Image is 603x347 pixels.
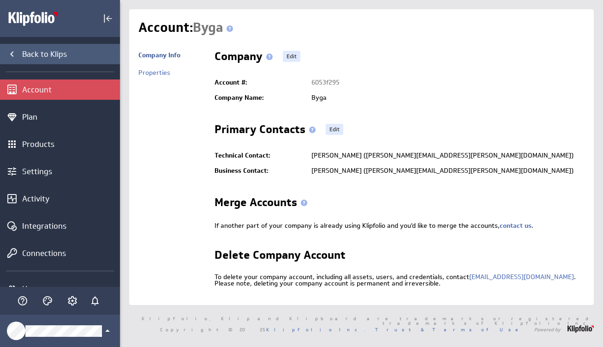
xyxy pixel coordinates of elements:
[215,197,311,212] h2: Merge Accounts
[87,293,103,309] div: Notifications
[266,326,365,333] a: Klipfolio Inc.
[215,124,319,139] h2: Primary Contacts
[67,295,78,306] svg: Account and settings
[22,139,118,149] div: Products
[215,274,585,286] div: To delete your company account, including all assets, users, and credentials, contact . Please no...
[65,293,80,309] div: Account and settings
[22,85,118,95] div: Account
[215,90,307,105] td: Company Name:
[22,112,118,122] div: Plan
[8,11,72,26] img: Klipfolio account logo
[469,273,574,281] a: [EMAIL_ADDRESS][DOMAIN_NAME]
[22,284,118,294] div: Users
[42,295,53,306] svg: Themes
[215,51,276,66] h2: Company
[534,327,561,332] span: Powered by
[22,194,118,204] div: Activity
[138,18,237,37] h1: Account:
[193,19,223,36] span: Byga
[22,166,118,177] div: Settings
[40,293,55,309] div: Themes
[138,68,170,77] a: Properties
[22,248,118,258] div: Connections
[215,220,585,231] div: If another part of your company is already using Klipfolio and you'd like to merge the accounts, .
[22,49,118,59] div: Back to Klips
[22,221,118,231] div: Integrations
[100,11,116,26] div: Collapse
[138,51,180,59] a: Company Info
[375,326,525,333] a: Trust & Terms of Use
[215,250,346,264] h2: Delete Company Account
[326,124,343,135] a: Edit
[307,148,585,163] td: [PERSON_NAME] ([PERSON_NAME][EMAIL_ADDRESS][PERSON_NAME][DOMAIN_NAME])
[283,51,300,62] a: Edit
[160,327,365,332] span: Copyright © 2025
[500,221,531,230] a: contact us
[134,316,594,325] span: Klipfolio, Klip and Klipboard are trademarks or registered trademarks of Klipfolio Inc.
[307,90,585,105] td: Byga
[567,325,594,333] img: logo-footer.png
[307,75,585,90] td: 6053f295
[15,293,30,309] div: Help
[307,163,585,178] td: [PERSON_NAME] ([PERSON_NAME][EMAIL_ADDRESS][PERSON_NAME][DOMAIN_NAME])
[215,75,307,90] td: Account #:
[215,148,307,163] td: Technical Contact:
[215,163,307,178] td: Business Contact:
